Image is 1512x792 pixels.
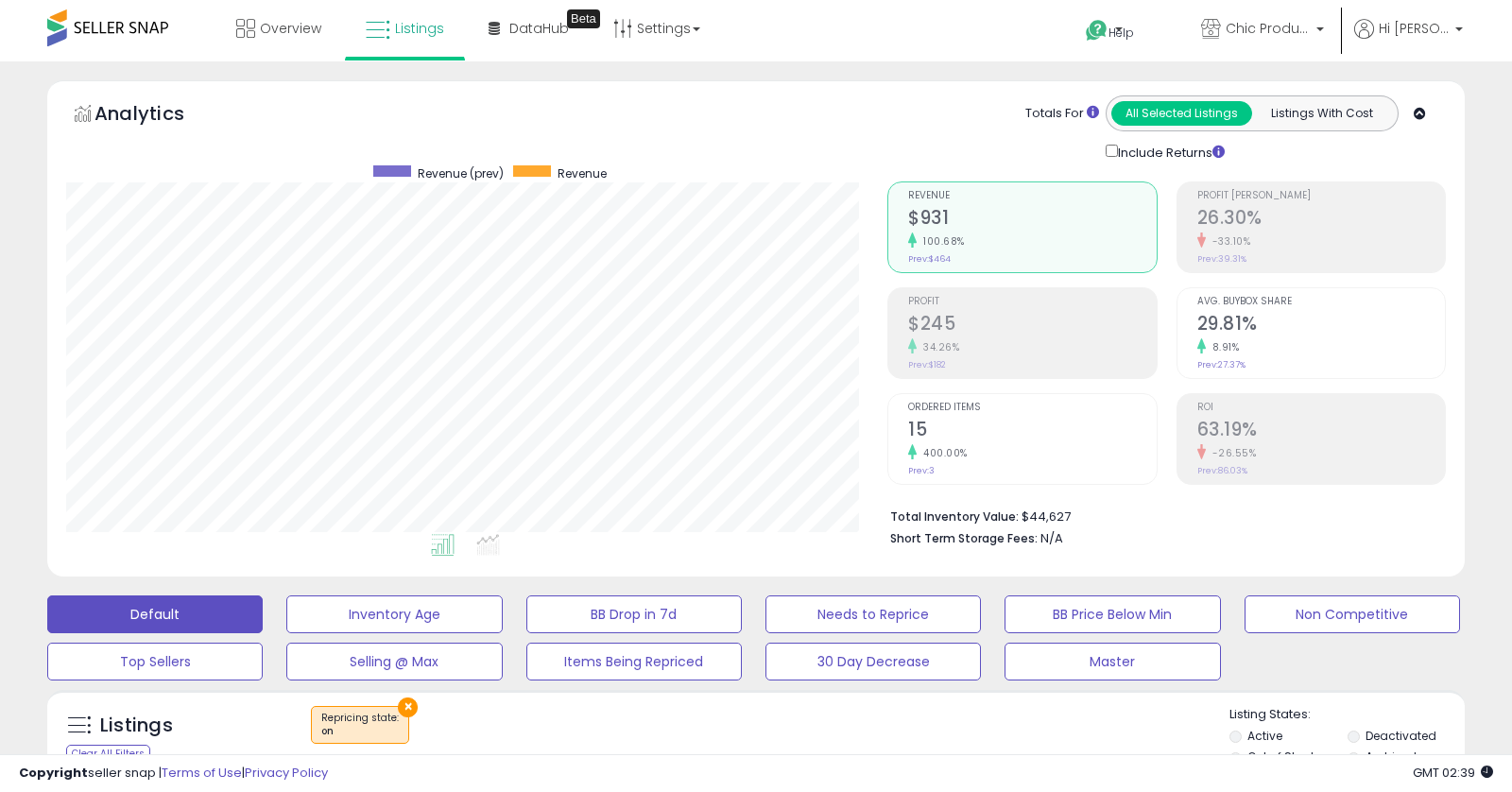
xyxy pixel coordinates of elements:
span: N/A [1040,529,1063,547]
button: Inventory Age [286,595,502,633]
span: Listings [395,19,444,38]
small: 100.68% [917,234,965,249]
small: Prev: 39.31% [1197,253,1246,265]
span: Ordered Items [908,403,1156,413]
small: 34.26% [917,340,959,354]
h2: 15 [908,419,1156,444]
h2: 29.81% [1197,313,1445,338]
i: Get Help [1085,19,1108,43]
div: Include Returns [1091,141,1247,163]
span: Chic Products, LLC [1226,19,1311,38]
button: All Selected Listings [1111,101,1252,126]
button: Items Being Repriced [526,643,742,680]
button: Non Competitive [1245,595,1460,633]
b: Short Term Storage Fees: [890,530,1038,546]
button: Listings With Cost [1251,101,1392,126]
span: Revenue [908,191,1156,201]
button: Selling @ Max [286,643,502,680]
span: Help [1108,25,1134,41]
small: Prev: 27.37% [1197,359,1246,370]
label: Archived [1366,749,1417,765]
small: Prev: 86.03% [1197,465,1247,476]
div: on [321,725,399,738]
button: Top Sellers [47,643,263,680]
a: Terms of Use [162,764,242,782]
h2: 26.30% [1197,207,1445,232]
span: Avg. Buybox Share [1197,297,1445,307]
h5: Analytics [94,100,221,131]
span: ROI [1197,403,1445,413]
p: Listing States: [1229,706,1465,724]
span: Revenue [558,165,607,181]
span: Overview [260,19,321,38]
label: Out of Stock [1247,749,1316,765]
small: Prev: $182 [908,359,946,370]
span: 2025-09-7 02:39 GMT [1413,764,1493,782]
span: Profit [908,297,1156,307]
div: seller snap | | [19,765,328,783]
span: Hi [PERSON_NAME] [1379,19,1450,38]
small: 400.00% [917,446,968,460]
small: Prev: $464 [908,253,951,265]
small: -26.55% [1206,446,1257,460]
small: -33.10% [1206,234,1251,249]
button: BB Drop in 7d [526,595,742,633]
small: 8.91% [1206,340,1240,354]
button: × [398,697,418,717]
a: Help [1071,5,1171,61]
label: Active [1247,728,1282,744]
a: Privacy Policy [245,764,328,782]
button: Needs to Reprice [765,595,981,633]
a: Hi [PERSON_NAME] [1354,19,1463,61]
div: Clear All Filters [66,745,150,763]
b: Total Inventory Value: [890,508,1019,525]
li: $44,627 [890,504,1432,526]
span: DataHub [509,19,569,38]
button: BB Price Below Min [1005,595,1220,633]
span: Repricing state : [321,711,399,739]
h5: Listings [100,713,173,739]
div: Totals For [1025,105,1099,123]
h2: $931 [908,207,1156,232]
h2: $245 [908,313,1156,338]
h2: 63.19% [1197,419,1445,444]
span: Profit [PERSON_NAME] [1197,191,1445,201]
strong: Copyright [19,764,88,782]
div: Tooltip anchor [567,9,600,28]
button: 30 Day Decrease [765,643,981,680]
button: Master [1005,643,1220,680]
button: Default [47,595,263,633]
span: Revenue (prev) [418,165,504,181]
small: Prev: 3 [908,465,935,476]
label: Deactivated [1366,728,1436,744]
